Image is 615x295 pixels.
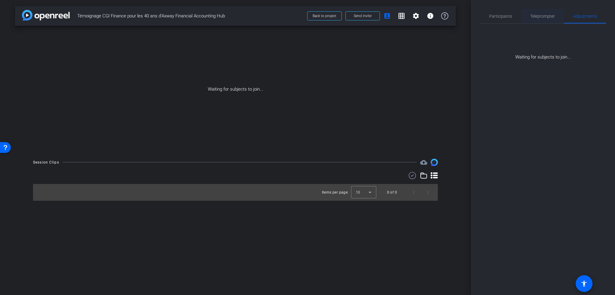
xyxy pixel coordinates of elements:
[322,189,349,195] div: Items per page:
[345,11,380,20] button: Send invite
[307,11,342,20] button: Back to project
[431,159,438,166] img: Session clips
[387,189,397,195] div: 0 of 0
[412,12,420,20] mat-icon: settings
[407,185,421,200] button: Previous page
[354,14,371,18] span: Send invite
[573,14,597,18] span: Adjustments
[77,10,304,22] span: Témoignage CGI Finance pour les 40 ans d'Axway Financial Accounting Hub
[420,159,427,166] mat-icon: cloud_upload
[398,12,405,20] mat-icon: grid_on
[427,12,434,20] mat-icon: info
[22,10,70,20] img: app-logo
[421,185,435,200] button: Next page
[420,159,427,166] span: Destinations for your clips
[313,14,336,18] span: Back to project
[580,280,588,287] mat-icon: accessibility
[530,14,555,18] span: Teleprompter
[33,159,59,165] div: Session Clips
[480,24,606,61] div: Waiting for subjects to join...
[489,14,512,18] span: Participants
[383,12,391,20] mat-icon: account_box
[15,26,456,153] div: Waiting for subjects to join...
